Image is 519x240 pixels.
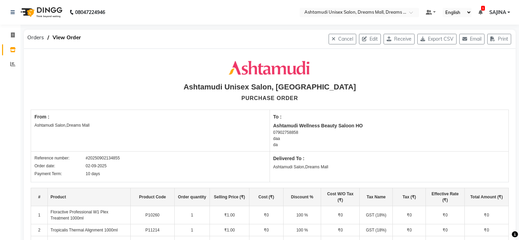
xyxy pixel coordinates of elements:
td: 1 [174,206,210,224]
td: ₹0 [426,206,464,224]
div: Payment Term: [34,171,86,177]
span: SAJINA [489,9,506,16]
th: Cost W/O Tax (₹) [321,188,360,206]
div: Order date: [34,163,86,169]
td: ₹1.00 [210,206,249,224]
td: ₹0 [249,206,283,224]
div: Ashtamudi Salon,Dreams Mall [273,164,505,170]
td: GST (18%) [360,206,393,224]
td: ₹0 [249,224,283,236]
td: ₹0 [393,206,426,224]
img: logo [17,3,64,22]
b: 08047224946 [75,3,105,22]
div: daa da [273,136,505,148]
div: 02-09-2025 [86,163,106,169]
td: GST (18%) [360,224,393,236]
div: Reference number: [34,155,86,161]
div: Ashtamudi Unisex Salon, [GEOGRAPHIC_DATA] [184,81,356,93]
th: Product [48,188,131,206]
td: P11214 [130,224,174,236]
div: 07902758858 [273,129,505,136]
button: Email [459,34,485,44]
th: Product Code [130,188,174,206]
th: Selling Price (₹) [210,188,249,206]
button: Print [487,34,511,44]
th: # [31,188,48,206]
td: 100 % [283,206,321,224]
td: ₹0 [426,224,464,236]
th: Tax Name [360,188,393,206]
a: 1 [478,9,482,15]
td: ₹0 [464,206,508,224]
td: ₹0 [321,206,360,224]
td: 1 [174,224,210,236]
td: 1 [31,206,48,224]
th: Cost (₹) [249,188,283,206]
th: Effective Rate (₹) [426,188,464,206]
span: 1 [481,6,485,11]
th: Order quantity [174,188,210,206]
div: PURCHASE ORDER [241,94,298,102]
span: Orders [24,31,47,44]
div: From : [34,113,266,121]
button: Receive [384,34,415,44]
div: Ashtamudi Salon,Dreams Mall [34,122,266,128]
td: Floractive Professional W1 Plex Treatment 1000ml [48,206,131,224]
span: View Order [49,31,84,44]
td: ₹0 [393,224,426,236]
img: Company Logo [227,58,313,77]
td: P10260 [130,206,174,224]
td: 100 % [283,224,321,236]
th: Discount % [283,188,321,206]
div: 10 days [86,171,100,177]
button: Cancel [329,34,356,44]
div: To : [273,113,505,121]
td: ₹1.00 [210,224,249,236]
th: Tax (₹) [393,188,426,206]
button: Export CSV [417,34,457,44]
button: Edit [359,34,381,44]
td: Tropicalis Thermal Alignment 1000ml [48,224,131,236]
div: Ashtamudi Wellness Beauty Saloon HO [273,122,505,129]
div: Delivered To : [273,155,505,162]
td: ₹0 [464,224,508,236]
td: ₹0 [321,224,360,236]
th: Total Amount (₹) [464,188,508,206]
div: #20250902134855 [86,155,120,161]
td: 2 [31,224,48,236]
